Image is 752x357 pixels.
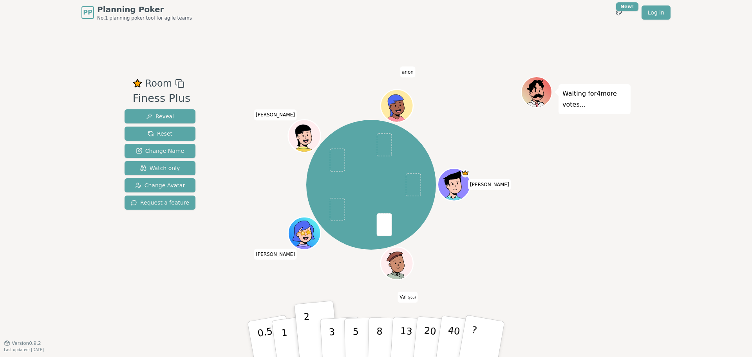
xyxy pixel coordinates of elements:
span: Change Avatar [135,181,185,189]
span: Change Name [136,147,184,155]
span: Watch only [140,164,180,172]
span: Reveal [146,112,174,120]
span: PP [83,8,92,17]
span: Click to change your name [468,179,511,190]
span: Version 0.9.2 [12,340,41,346]
button: New! [612,5,626,20]
span: Reset [148,130,172,138]
button: Reset [125,127,195,141]
button: Watch only [125,161,195,175]
button: Version0.9.2 [4,340,41,346]
span: No.1 planning poker tool for agile teams [97,15,192,21]
p: Waiting for 4 more votes... [562,88,627,110]
a: PPPlanning PokerNo.1 planning poker tool for agile teams [81,4,192,21]
span: Click to change your name [400,67,416,78]
button: Request a feature [125,196,195,210]
p: 2 [303,311,313,354]
span: Planning Poker [97,4,192,15]
span: Click to change your name [398,292,418,303]
button: Click to change your avatar [381,248,412,279]
a: Log in [642,5,671,20]
button: Change Avatar [125,178,195,192]
span: Last updated: [DATE] [4,348,44,352]
span: Click to change your name [254,249,297,260]
span: (you) [407,296,416,300]
button: Change Name [125,144,195,158]
span: Room [145,76,172,91]
span: Click to change your name [254,110,297,121]
button: Reveal [125,109,195,123]
div: New! [616,2,638,11]
button: Remove as favourite [133,76,142,91]
span: Alex is the host [461,169,469,178]
span: Request a feature [131,199,189,207]
div: Finess Plus [133,91,191,107]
